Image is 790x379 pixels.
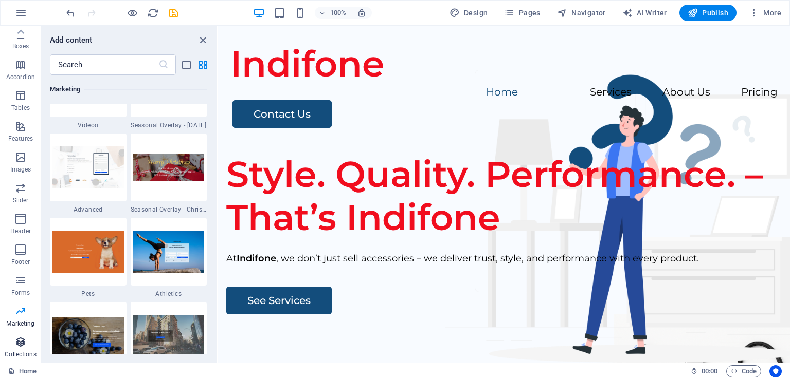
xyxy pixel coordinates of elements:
h6: Marketing [50,83,207,96]
button: AI Writer [618,5,671,21]
div: Advanced [50,134,127,214]
p: Tables [11,104,30,112]
span: Pets [50,290,127,298]
button: Publish [679,5,737,21]
img: Screenshot_2019-06-19SitejetTemplate-BlankRedesign-Berlin2.jpg [133,315,205,356]
div: Seasonal Overlay - Christmas [131,134,207,214]
p: Marketing [6,319,34,328]
p: Images [10,165,31,174]
button: More [745,5,785,21]
span: More [749,8,781,18]
iframe: To enrich screen reader interactions, please activate Accessibility in Grammarly extension settings [218,26,790,363]
h6: Session time [691,365,718,377]
img: Screenshot_2019-06-19SitejetTemplate-BlankRedesign-Berlin6.png [52,146,124,188]
span: Athletics [131,290,207,298]
img: Screenshot_2019-06-19SitejetTemplate-BlankRedesign-Berlin3.png [133,231,205,272]
button: Code [726,365,761,377]
p: Slider [13,196,29,204]
p: Header [10,227,31,235]
span: Advanced [50,205,127,214]
div: Pets [50,218,127,298]
img: Bildschirmfotoam2019-06-19um12.09.09.png [52,317,124,355]
p: Collections [5,350,36,358]
button: grid-view [196,59,209,71]
p: Boxes [12,42,29,50]
input: Search [50,54,158,75]
p: Accordion [6,73,35,81]
img: Screenshot_2019-10-25SitejetTemplate-BlankRedesign-Berlin1.png [133,154,205,182]
span: Navigator [557,8,606,18]
img: Screenshot_2019-06-19SitejetTemplate-BlankRedesign-Berlin4.png [52,231,124,272]
p: Forms [11,289,30,297]
p: Footer [11,258,30,266]
a: Click to cancel selection. Double-click to open Pages [8,365,37,377]
span: : [709,367,710,375]
span: Seasonal Overlay - Easter [131,121,207,129]
span: Videoo [50,121,127,129]
h6: Add content [50,34,93,46]
button: Usercentrics [769,365,782,377]
span: AI Writer [622,8,667,18]
button: Navigator [553,5,610,21]
button: list-view [180,59,192,71]
span: 00 00 [702,365,717,377]
p: Features [8,135,33,143]
button: close panel [196,34,209,46]
span: Publish [688,8,728,18]
div: Athletics [131,218,207,298]
span: Seasonal Overlay - Christmas [131,205,207,214]
span: Code [731,365,757,377]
